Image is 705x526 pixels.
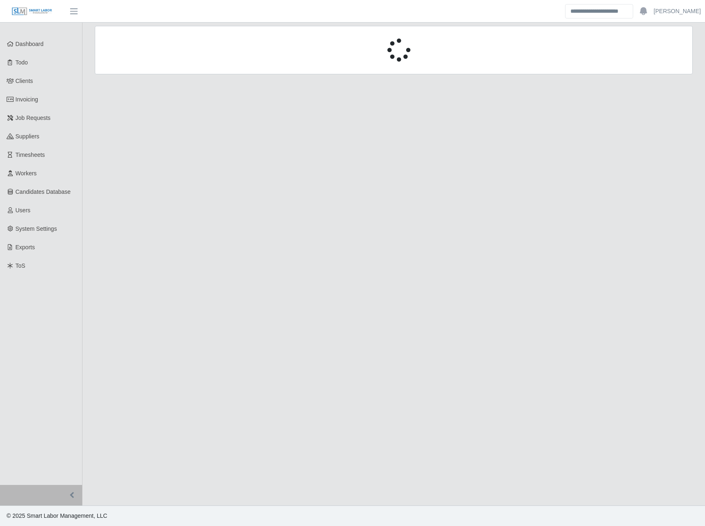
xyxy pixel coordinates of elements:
span: Job Requests [16,115,51,121]
a: [PERSON_NAME] [654,7,701,16]
span: Exports [16,244,35,250]
span: ToS [16,262,25,269]
span: © 2025 Smart Labor Management, LLC [7,512,107,519]
span: Users [16,207,31,214]
span: Workers [16,170,37,177]
span: Invoicing [16,96,38,103]
span: Todo [16,59,28,66]
span: Candidates Database [16,188,71,195]
span: Dashboard [16,41,44,47]
span: Clients [16,78,33,84]
input: Search [565,4,633,18]
span: System Settings [16,225,57,232]
img: SLM Logo [11,7,53,16]
span: Timesheets [16,152,45,158]
span: Suppliers [16,133,39,140]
